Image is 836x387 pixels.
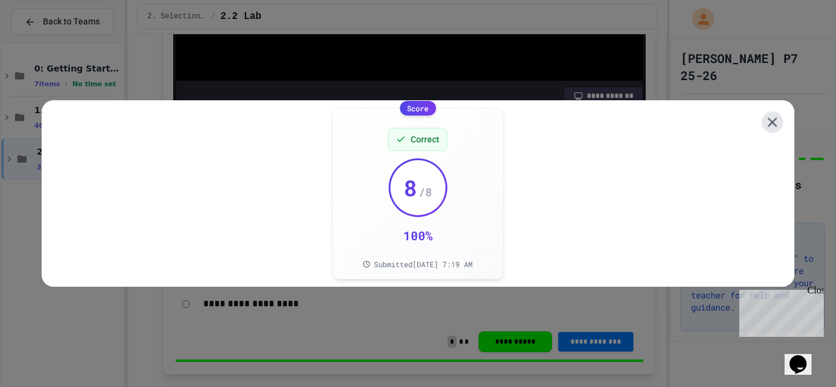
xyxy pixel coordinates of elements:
div: Score [400,101,436,116]
span: Correct [411,133,439,146]
span: / 8 [419,183,432,201]
span: Submitted [DATE] 7:19 AM [374,259,472,269]
div: 100 % [403,227,433,244]
div: Chat with us now!Close [5,5,84,78]
span: 8 [404,175,417,200]
iframe: chat widget [734,285,824,337]
iframe: chat widget [785,338,824,375]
